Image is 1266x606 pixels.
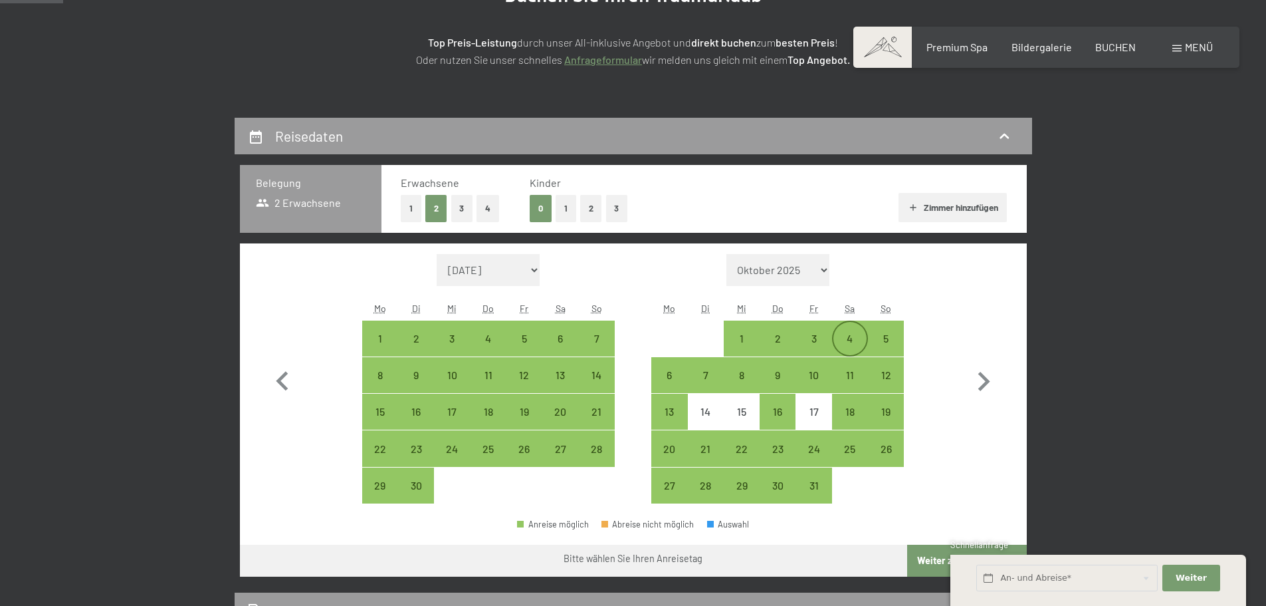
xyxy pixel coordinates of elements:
[725,370,758,403] div: 8
[833,370,867,403] div: 11
[544,444,577,477] div: 27
[760,430,795,466] div: Thu Oct 23 2025
[832,430,868,466] div: Anreise möglich
[832,357,868,393] div: Sat Oct 11 2025
[760,321,795,357] div: Anreise möglich
[275,128,343,144] h2: Reisedaten
[506,430,542,466] div: Anreise möglich
[399,370,433,403] div: 9
[795,430,831,466] div: Fri Oct 24 2025
[1011,41,1072,53] a: Bildergalerie
[651,468,687,504] div: Mon Oct 27 2025
[868,357,904,393] div: Anreise möglich
[542,430,578,466] div: Sat Sep 27 2025
[688,468,724,504] div: Tue Oct 28 2025
[760,468,795,504] div: Thu Oct 30 2025
[542,357,578,393] div: Sat Sep 13 2025
[364,333,397,367] div: 1
[832,430,868,466] div: Sat Oct 25 2025
[797,406,830,440] div: 17
[434,430,470,466] div: Wed Sep 24 2025
[724,430,760,466] div: Wed Oct 22 2025
[398,394,434,430] div: Tue Sep 16 2025
[434,357,470,393] div: Anreise möglich
[868,430,904,466] div: Sun Oct 26 2025
[795,394,831,430] div: Fri Oct 17 2025
[451,195,473,222] button: 3
[868,394,904,430] div: Anreise möglich
[776,36,835,49] strong: besten Preis
[508,370,541,403] div: 12
[760,357,795,393] div: Thu Oct 09 2025
[399,444,433,477] div: 23
[447,303,457,314] abbr: Mittwoch
[898,193,1007,222] button: Zimmer hinzufügen
[580,444,613,477] div: 28
[471,394,506,430] div: Anreise möglich
[506,394,542,430] div: Anreise möglich
[950,539,1008,550] span: Schnellanfrage
[788,53,850,66] strong: Top Angebot.
[580,195,602,222] button: 2
[542,321,578,357] div: Anreise möglich
[542,394,578,430] div: Sat Sep 20 2025
[434,357,470,393] div: Wed Sep 10 2025
[362,321,398,357] div: Mon Sep 01 2025
[482,303,494,314] abbr: Donnerstag
[398,430,434,466] div: Tue Sep 23 2025
[724,468,760,504] div: Wed Oct 29 2025
[653,480,686,514] div: 27
[520,303,528,314] abbr: Freitag
[471,357,506,393] div: Thu Sep 11 2025
[832,321,868,357] div: Sat Oct 04 2025
[434,394,470,430] div: Wed Sep 17 2025
[869,444,902,477] div: 26
[399,406,433,440] div: 16
[725,406,758,440] div: 15
[601,520,694,529] div: Abreise nicht möglich
[701,303,710,314] abbr: Dienstag
[471,430,506,466] div: Anreise möglich
[795,321,831,357] div: Anreise möglich
[472,333,505,367] div: 4
[412,303,421,314] abbr: Dienstag
[688,357,724,393] div: Anreise möglich
[832,357,868,393] div: Anreise möglich
[724,321,760,357] div: Wed Oct 01 2025
[530,195,552,222] button: 0
[868,357,904,393] div: Sun Oct 12 2025
[797,333,830,367] div: 3
[795,430,831,466] div: Anreise möglich
[868,321,904,357] div: Anreise möglich
[435,370,469,403] div: 10
[691,36,756,49] strong: direkt buchen
[809,303,818,314] abbr: Freitag
[651,468,687,504] div: Anreise möglich
[795,357,831,393] div: Fri Oct 10 2025
[724,357,760,393] div: Anreise möglich
[578,357,614,393] div: Sun Sep 14 2025
[760,430,795,466] div: Anreise möglich
[688,468,724,504] div: Anreise möglich
[1095,41,1136,53] a: BUCHEN
[833,444,867,477] div: 25
[362,468,398,504] div: Anreise möglich
[362,321,398,357] div: Anreise möglich
[688,394,724,430] div: Tue Oct 14 2025
[398,321,434,357] div: Tue Sep 02 2025
[606,195,628,222] button: 3
[556,195,576,222] button: 1
[399,333,433,367] div: 2
[663,303,675,314] abbr: Montag
[508,333,541,367] div: 5
[689,406,722,440] div: 14
[374,303,386,314] abbr: Montag
[508,406,541,440] div: 19
[398,321,434,357] div: Anreise möglich
[591,303,602,314] abbr: Sonntag
[362,468,398,504] div: Mon Sep 29 2025
[760,321,795,357] div: Thu Oct 02 2025
[689,444,722,477] div: 21
[725,333,758,367] div: 1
